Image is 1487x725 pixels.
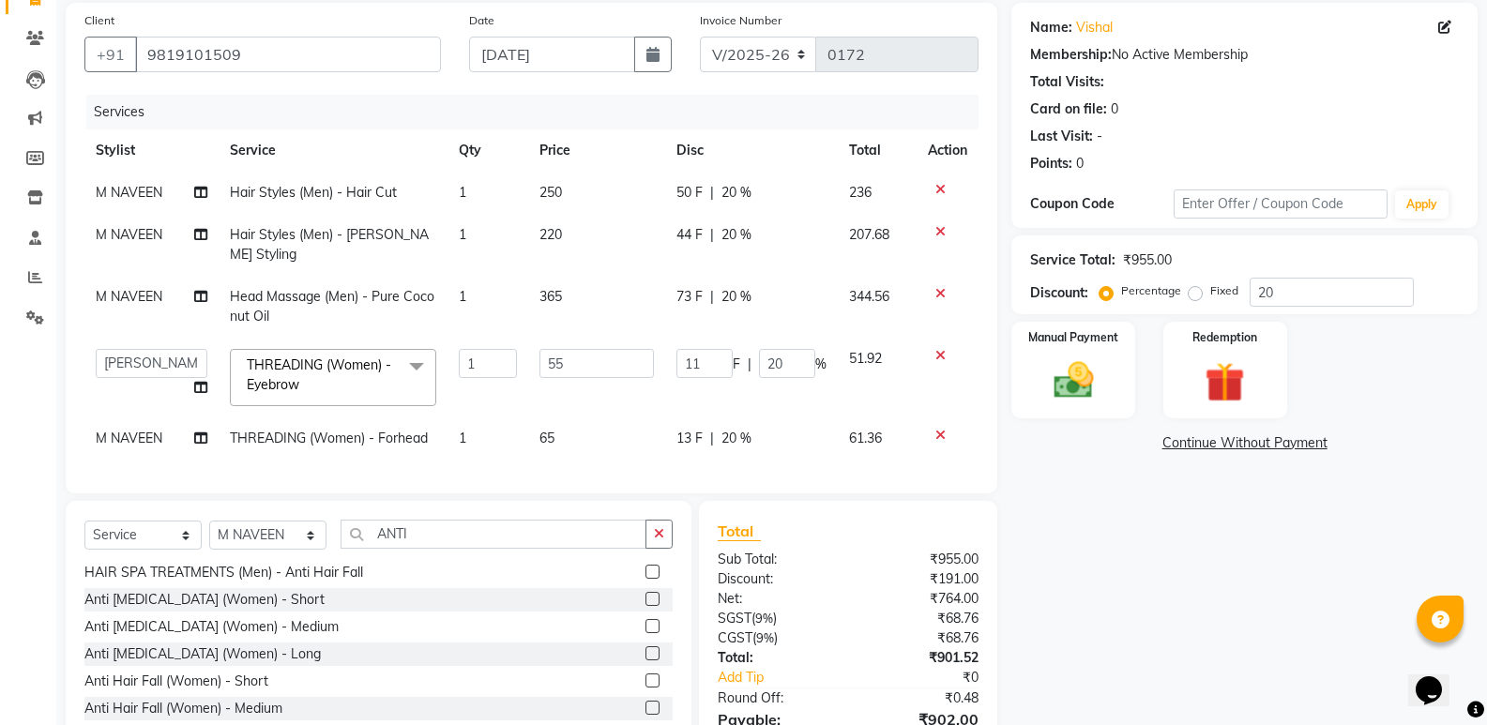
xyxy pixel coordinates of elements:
[748,355,751,374] span: |
[84,644,321,664] div: Anti [MEDICAL_DATA] (Women) - Long
[1210,282,1238,299] label: Fixed
[459,288,466,305] span: 1
[815,355,827,374] span: %
[710,183,714,203] span: |
[700,12,781,29] label: Invoice Number
[539,184,562,201] span: 250
[849,350,882,367] span: 51.92
[704,648,848,668] div: Total:
[341,520,646,549] input: Search or Scan
[1030,127,1093,146] div: Last Visit:
[247,356,391,393] span: THREADING (Women) - Eyebrow
[755,611,773,626] span: 9%
[84,699,282,718] div: Anti Hair Fall (Women) - Medium
[230,226,429,263] span: Hair Styles (Men) - [PERSON_NAME] Styling
[718,610,751,627] span: SGST
[849,184,872,201] span: 236
[96,184,162,201] span: M NAVEEN
[230,430,428,446] span: THREADING (Women) - Forhead
[704,589,848,609] div: Net:
[1030,194,1173,214] div: Coupon Code
[1030,154,1072,174] div: Points:
[676,225,703,245] span: 44 F
[1097,127,1102,146] div: -
[1030,45,1112,65] div: Membership:
[1030,72,1104,92] div: Total Visits:
[710,225,714,245] span: |
[459,184,466,201] span: 1
[84,129,219,172] th: Stylist
[539,288,562,305] span: 365
[676,183,703,203] span: 50 F
[1028,329,1118,346] label: Manual Payment
[135,37,441,72] input: Search by Name/Mobile/Email/Code
[1076,18,1113,38] a: Vishal
[230,184,397,201] span: Hair Styles (Men) - Hair Cut
[1174,189,1388,219] input: Enter Offer / Coupon Code
[1111,99,1118,119] div: 0
[718,521,761,541] span: Total
[459,430,466,446] span: 1
[1076,154,1084,174] div: 0
[848,628,993,648] div: ₹68.76
[84,563,363,582] div: HAIR SPA TREATMENTS (Men) - Anti Hair Fall
[96,430,162,446] span: M NAVEEN
[1395,190,1449,219] button: Apply
[84,617,339,637] div: Anti [MEDICAL_DATA] (Women) - Medium
[84,672,268,691] div: Anti Hair Fall (Women) - Short
[848,609,993,628] div: ₹68.76
[676,429,703,448] span: 13 F
[849,288,889,305] span: 344.56
[1192,357,1257,407] img: _gift.svg
[848,569,993,589] div: ₹191.00
[710,287,714,307] span: |
[1408,650,1468,706] iframe: chat widget
[528,129,665,172] th: Price
[848,688,993,708] div: ₹0.48
[84,590,325,610] div: Anti [MEDICAL_DATA] (Women) - Short
[704,609,848,628] div: ( )
[219,129,448,172] th: Service
[1030,250,1115,270] div: Service Total:
[704,688,848,708] div: Round Off:
[299,376,308,393] a: x
[230,288,434,325] span: Head Massage (Men) - Pure Coconut Oil
[848,589,993,609] div: ₹764.00
[1030,283,1088,303] div: Discount:
[448,129,528,172] th: Qty
[459,226,466,243] span: 1
[84,12,114,29] label: Client
[848,648,993,668] div: ₹901.52
[721,429,751,448] span: 20 %
[917,129,979,172] th: Action
[84,37,137,72] button: +91
[96,226,162,243] span: M NAVEEN
[733,355,740,374] span: F
[1041,357,1106,403] img: _cash.svg
[872,668,993,687] div: ₹0
[704,550,848,569] div: Sub Total:
[539,226,562,243] span: 220
[665,129,838,172] th: Disc
[1192,329,1257,346] label: Redemption
[718,629,752,646] span: CGST
[86,95,993,129] div: Services
[1030,99,1107,119] div: Card on file:
[848,550,993,569] div: ₹955.00
[704,628,848,648] div: ( )
[756,630,774,645] span: 9%
[838,129,918,172] th: Total
[721,183,751,203] span: 20 %
[676,287,703,307] span: 73 F
[1030,45,1459,65] div: No Active Membership
[469,12,494,29] label: Date
[710,429,714,448] span: |
[704,569,848,589] div: Discount:
[721,287,751,307] span: 20 %
[96,288,162,305] span: M NAVEEN
[849,226,889,243] span: 207.68
[849,430,882,446] span: 61.36
[704,668,872,687] a: Add Tip
[1015,433,1474,453] a: Continue Without Payment
[1123,250,1172,270] div: ₹955.00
